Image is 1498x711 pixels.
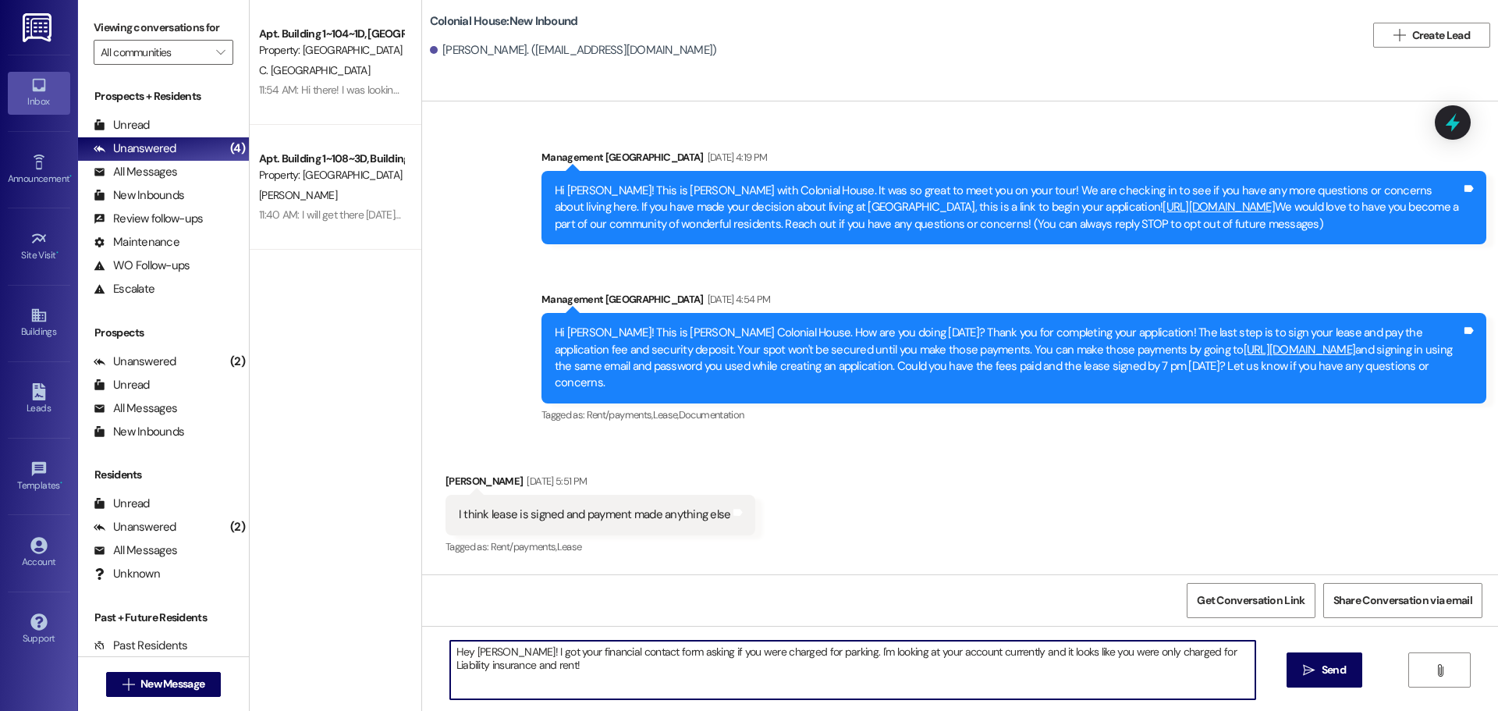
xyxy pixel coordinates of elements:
div: Past Residents [94,638,188,654]
a: [URL][DOMAIN_NAME] [1163,199,1275,215]
div: Apt. Building 1~108~3D, Building [GEOGRAPHIC_DATA] [259,151,403,167]
span: Send [1322,662,1346,678]
div: Hi [PERSON_NAME]! This is [PERSON_NAME] with Colonial House. It was so great to meet you on your ... [555,183,1461,233]
b: Colonial House: New Inbound [430,13,578,30]
span: Rent/payments , [491,540,557,553]
div: Prospects + Residents [78,88,249,105]
span: Rent/payments , [587,408,653,421]
div: Review follow-ups [94,211,203,227]
i:  [1434,664,1446,677]
div: I think lease is signed and payment made anything else [459,507,731,523]
div: Management [GEOGRAPHIC_DATA] [541,149,1486,171]
span: • [69,171,72,182]
span: Share Conversation via email [1333,592,1472,609]
div: All Messages [94,542,177,559]
div: Escalate [94,281,154,297]
span: • [60,478,62,489]
div: Property: [GEOGRAPHIC_DATA] [259,42,403,59]
div: (4) [226,137,249,161]
div: New Inbounds [94,187,184,204]
a: Site Visit • [8,226,70,268]
span: Lease [557,540,582,553]
a: Leads [8,379,70,421]
div: [PERSON_NAME]. ([EMAIL_ADDRESS][DOMAIN_NAME]) [430,42,717,59]
span: [PERSON_NAME] [259,188,337,202]
div: WO Follow-ups [94,258,190,274]
a: Templates • [8,456,70,498]
div: Residents [78,467,249,483]
button: Share Conversation via email [1323,583,1482,618]
div: 11:54 AM: Hi there! I was looking on my account and I was wondering if the payment I owe is the t... [259,83,1314,97]
button: New Message [106,672,222,697]
span: New Message [140,676,204,692]
span: Lease , [653,408,679,421]
div: [DATE] 4:19 PM [704,149,768,165]
div: [PERSON_NAME] [445,473,756,495]
a: Support [8,609,70,651]
div: Hi [PERSON_NAME]! This is [PERSON_NAME] Colonial House. How are you doing [DATE]? Thank you for c... [555,325,1461,392]
div: Unread [94,377,150,393]
div: (2) [226,515,249,539]
div: Management [GEOGRAPHIC_DATA] [541,291,1486,313]
button: Get Conversation Link [1187,583,1315,618]
div: All Messages [94,400,177,417]
div: Unread [94,117,150,133]
div: All Messages [94,164,177,180]
button: Create Lead [1373,23,1490,48]
a: Inbox [8,72,70,114]
div: Property: [GEOGRAPHIC_DATA] [259,167,403,183]
div: Tagged as: [445,535,756,558]
div: 11:40 AM: I will get there [DATE] night! [259,208,422,222]
div: New Inbounds [94,424,184,440]
a: Buildings [8,302,70,344]
span: C. [GEOGRAPHIC_DATA] [259,63,370,77]
a: Account [8,532,70,574]
div: Unanswered [94,140,176,157]
span: Documentation [679,408,744,421]
div: Apt. Building 1~104~1D, [GEOGRAPHIC_DATA] [259,26,403,42]
div: Unanswered [94,519,176,535]
span: Create Lead [1412,27,1470,44]
div: Tagged as: [541,403,1486,426]
i:  [1303,664,1315,677]
div: Unknown [94,566,160,582]
div: Unanswered [94,354,176,370]
div: (2) [226,350,249,374]
a: [URL][DOMAIN_NAME] [1244,342,1356,357]
label: Viewing conversations for [94,16,233,40]
button: Send [1287,652,1362,688]
span: Get Conversation Link [1197,592,1305,609]
img: ResiDesk Logo [23,13,55,42]
div: Maintenance [94,234,179,251]
i:  [216,46,225,59]
span: • [56,247,59,258]
input: All communities [101,40,208,65]
i:  [1393,29,1405,41]
textarea: Hey [PERSON_NAME]! I got your financial contact form asking if you were charged for parking. I'm ... [450,641,1255,699]
div: [DATE] 4:54 PM [704,291,771,308]
div: Prospects [78,325,249,341]
div: Past + Future Residents [78,610,249,626]
i:  [122,678,134,691]
div: Unread [94,496,150,512]
div: [DATE] 5:51 PM [523,473,587,489]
